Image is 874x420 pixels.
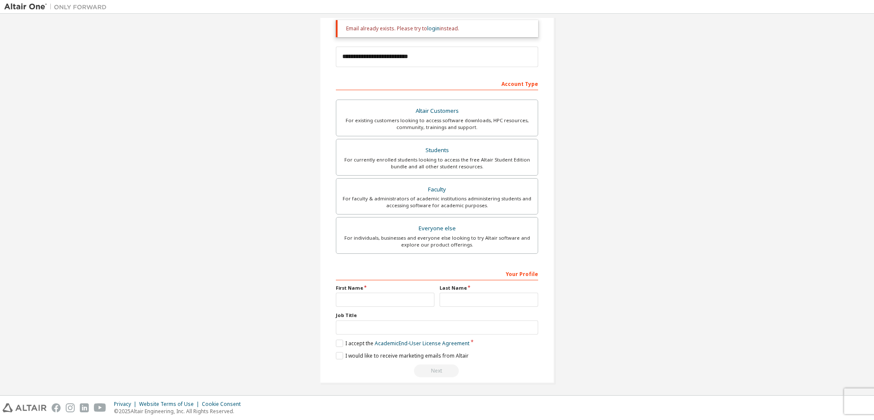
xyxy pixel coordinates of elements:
[341,223,533,235] div: Everyone else
[341,235,533,248] div: For individuals, businesses and everyone else looking to try Altair software and explore our prod...
[346,25,531,32] div: Email already exists. Please try to instead.
[341,184,533,196] div: Faculty
[336,285,434,291] label: First Name
[202,401,246,408] div: Cookie Consent
[336,76,538,90] div: Account Type
[66,403,75,412] img: instagram.svg
[336,340,469,347] label: I accept the
[336,352,469,359] label: I would like to receive marketing emails from Altair
[375,340,469,347] a: Academic End-User License Agreement
[336,312,538,319] label: Job Title
[139,401,202,408] div: Website Terms of Use
[80,403,89,412] img: linkedin.svg
[440,285,538,291] label: Last Name
[336,364,538,377] div: Email already exists
[341,195,533,209] div: For faculty & administrators of academic institutions administering students and accessing softwa...
[52,403,61,412] img: facebook.svg
[114,401,139,408] div: Privacy
[341,105,533,117] div: Altair Customers
[4,3,111,11] img: Altair One
[94,403,106,412] img: youtube.svg
[341,117,533,131] div: For existing customers looking to access software downloads, HPC resources, community, trainings ...
[114,408,246,415] p: © 2025 Altair Engineering, Inc. All Rights Reserved.
[427,25,440,32] a: login
[341,144,533,156] div: Students
[3,403,47,412] img: altair_logo.svg
[336,267,538,280] div: Your Profile
[341,156,533,170] div: For currently enrolled students looking to access the free Altair Student Edition bundle and all ...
